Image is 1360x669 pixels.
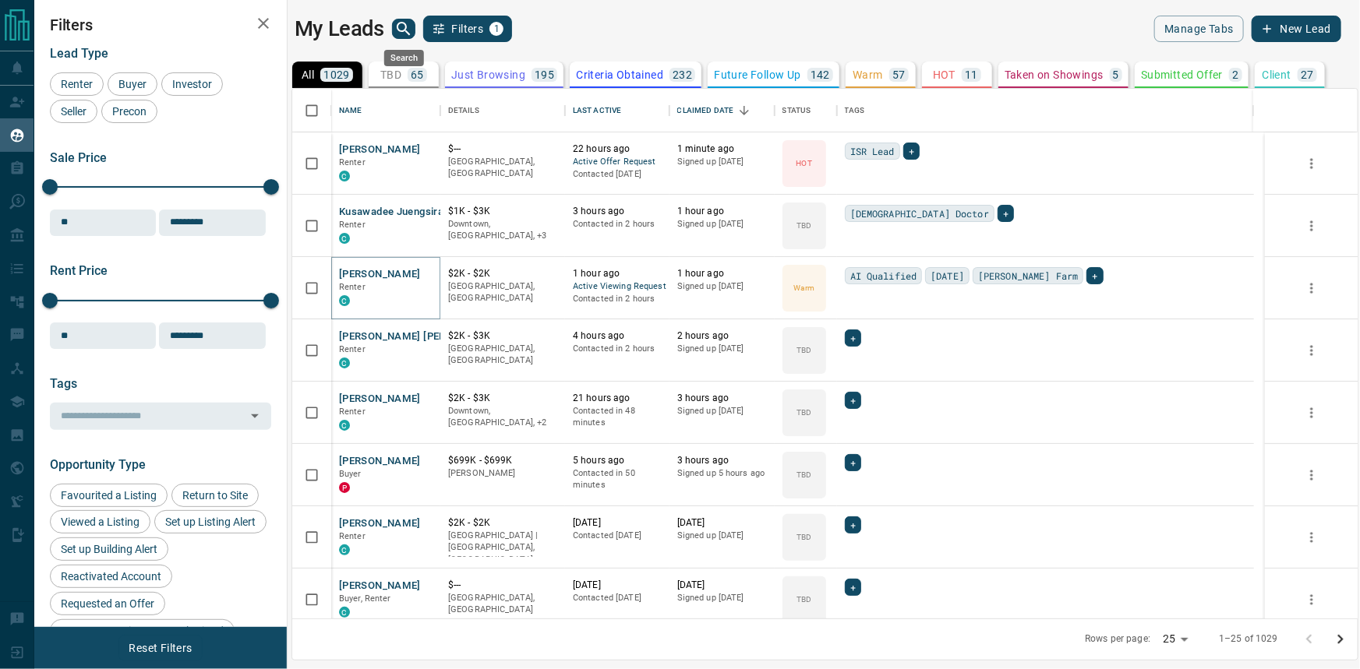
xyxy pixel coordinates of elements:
div: Last Active [573,89,621,132]
p: North York, Midtown | Central, Toronto [448,218,557,242]
p: 5 hours ago [573,454,662,467]
p: 4 hours ago [573,329,662,343]
span: Reactivated Account [55,570,167,583]
p: 1 hour ago [677,205,767,218]
span: Precon [107,105,152,118]
span: Renter [339,157,366,167]
div: + [998,205,1014,222]
p: 3 hours ago [677,392,767,405]
button: more [1300,214,1323,238]
div: Status [782,89,811,132]
p: 1 hour ago [573,267,662,280]
button: more [1300,401,1323,424]
button: [PERSON_NAME] [339,516,421,531]
button: Filters1 [423,16,513,42]
div: + [845,516,861,533]
p: Contacted in 2 hours [573,343,662,355]
div: Favourited a Listing [50,484,168,507]
p: Signed up [DATE] [677,218,767,231]
p: Future Follow Up [714,69,800,80]
p: [GEOGRAPHIC_DATA], [GEOGRAPHIC_DATA] [448,280,557,305]
p: Midtown | Central, Toronto [448,405,557,429]
p: HOT [797,157,812,169]
div: Last Active [565,89,669,132]
button: Manage Tabs [1154,16,1243,42]
span: Investor [167,78,217,90]
p: [GEOGRAPHIC_DATA], [GEOGRAPHIC_DATA] [448,156,557,180]
button: more [1300,526,1323,549]
p: 142 [811,69,830,80]
span: + [850,579,856,595]
p: HOT [933,69,956,80]
div: property.ca [339,482,350,493]
p: Signed up [DATE] [677,343,767,355]
p: Taken on Showings [1005,69,1104,80]
span: + [850,330,856,346]
button: Go to next page [1325,624,1356,655]
div: condos.ca [339,171,350,181]
p: Signed up [DATE] [677,405,767,417]
div: condos.ca [339,357,350,368]
div: + [845,579,861,596]
div: Buyer [108,72,157,96]
p: Signed up [DATE] [677,530,767,542]
div: + [845,454,861,471]
span: AI Qualified [850,268,917,283]
p: All [302,69,314,80]
p: TBD [797,220,811,231]
p: $2K - $2K [448,267,557,280]
div: Requested an Offer [50,592,165,615]
p: 21 hours ago [573,392,662,405]
p: [GEOGRAPHIC_DATA] | [GEOGRAPHIC_DATA], [GEOGRAPHIC_DATA] [448,530,557,566]
p: $1K - $3K [448,205,557,218]
button: more [1300,152,1323,175]
span: Renter [55,78,98,90]
p: Client [1263,69,1291,80]
p: $--- [448,579,557,592]
div: + [903,143,920,160]
div: Tags [837,89,1254,132]
span: Buyer [339,469,362,479]
div: Set up Building Alert [50,537,168,561]
h2: Filters [50,16,271,34]
button: search button [392,19,415,39]
div: Claimed Date [677,89,734,132]
p: 3 hours ago [573,205,662,218]
div: Name [331,89,440,132]
span: Sale Price [50,150,107,165]
p: 232 [673,69,692,80]
div: Search [384,50,424,66]
p: Just Browsing [451,69,525,80]
div: + [845,329,861,347]
p: [DATE] [677,579,767,592]
div: Tags [845,89,865,132]
p: [GEOGRAPHIC_DATA], [GEOGRAPHIC_DATA] [448,592,557,616]
p: TBD [797,531,811,543]
p: 57 [892,69,906,80]
h1: My Leads [295,16,384,41]
p: 1–25 of 1029 [1219,632,1278,646]
div: Pre-Construction Form Submitted [50,619,235,643]
p: Signed up [DATE] [677,156,767,168]
p: TBD [797,407,811,418]
p: Contacted [DATE] [573,592,662,604]
p: 2 [1232,69,1238,80]
span: Buyer [113,78,152,90]
div: 25 [1157,628,1194,650]
span: + [1003,206,1009,221]
button: Kusawadee Juengsirakulwit [339,205,472,220]
p: Signed up [DATE] [677,280,767,293]
p: TBD [797,469,811,481]
span: [PERSON_NAME] Farm [978,268,1078,283]
p: [PERSON_NAME] [448,467,557,480]
button: Reset Filters [118,635,202,661]
p: TBD [797,344,811,356]
p: Rows per page: [1085,632,1150,646]
button: more [1300,276,1323,300]
p: Contacted [DATE] [573,168,662,181]
div: Status [775,89,837,132]
span: ISR Lead [850,143,895,159]
div: Precon [101,100,157,123]
div: condos.ca [339,607,350,618]
div: Viewed a Listing [50,510,150,533]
